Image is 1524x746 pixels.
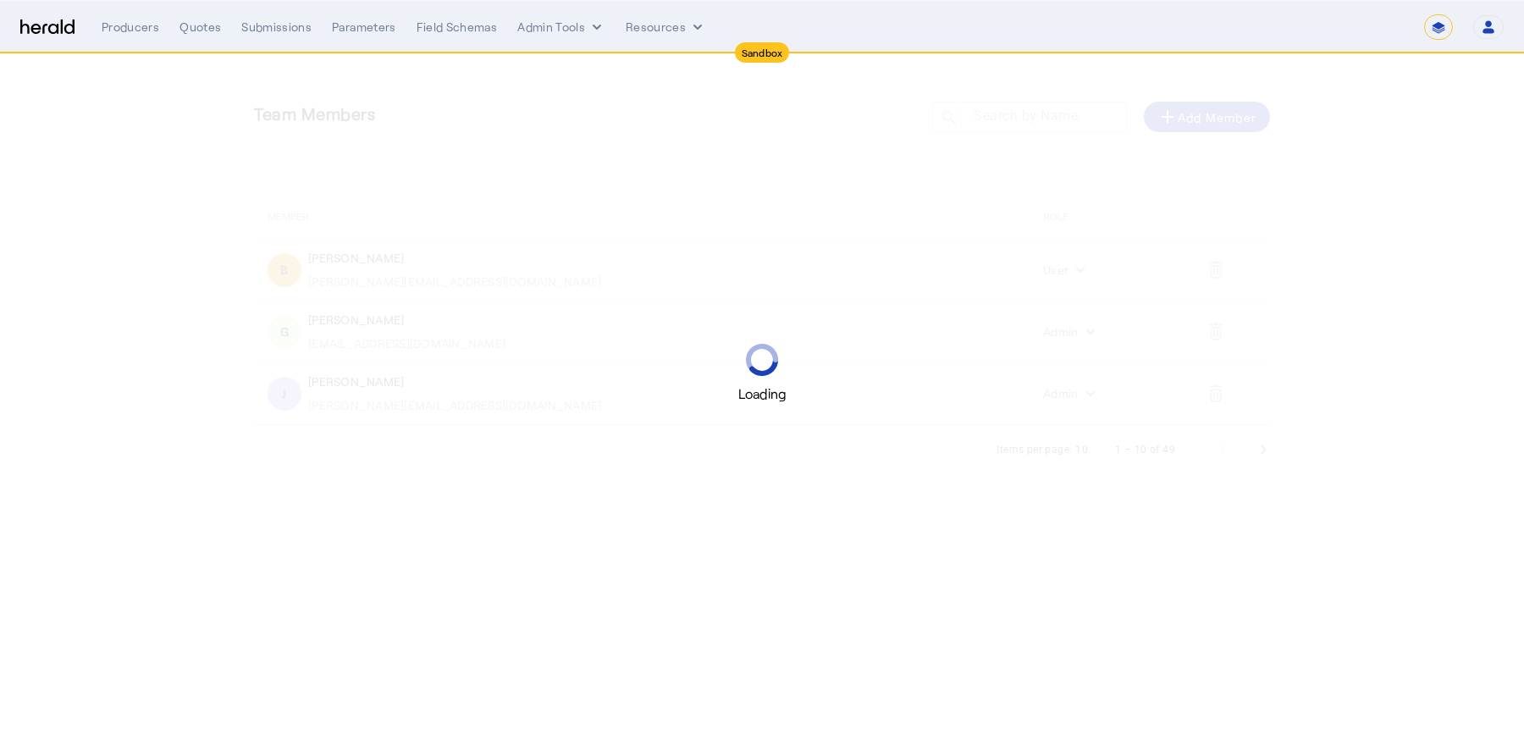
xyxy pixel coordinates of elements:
[517,19,605,36] button: internal dropdown menu
[417,19,498,36] div: Field Schemas
[735,42,790,63] div: Sandbox
[332,19,396,36] div: Parameters
[179,19,221,36] div: Quotes
[20,19,75,36] img: Herald Logo
[626,19,706,36] button: Resources dropdown menu
[241,19,312,36] div: Submissions
[102,19,159,36] div: Producers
